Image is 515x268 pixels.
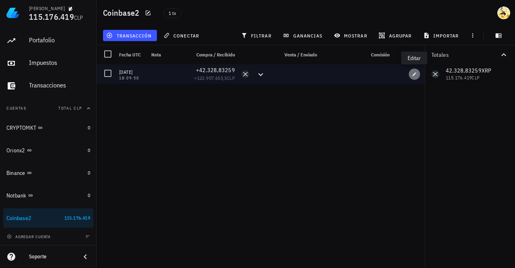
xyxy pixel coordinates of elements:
[151,52,161,58] span: Nota
[194,75,235,81] span: ≈
[3,31,93,50] a: Portafolio
[187,45,238,64] div: Compra / Recibido
[160,30,204,41] button: conectar
[119,76,145,80] div: 18:09:50
[108,32,152,39] span: transacción
[336,32,367,39] span: mostrar
[243,32,272,39] span: filtrar
[64,215,90,221] span: 115.176.419
[165,32,199,39] span: conectar
[335,45,393,64] div: Comisión
[238,30,276,41] button: filtrar
[431,52,499,58] div: Totales
[74,14,83,21] span: CLP
[88,170,90,176] span: 0
[3,54,93,73] a: Impuestos
[3,118,93,137] a: CRYPTOMKT 0
[284,52,317,58] span: Venta / Enviado
[425,45,515,64] button: Totales
[6,192,27,199] div: Notbank
[6,6,19,19] img: LedgiFi
[269,45,320,64] div: Venta / Enviado
[196,66,235,74] span: +42.328,83259
[425,32,459,39] span: importar
[3,208,93,228] a: Coinbase2 115.176.419
[6,170,25,177] div: Binance
[29,81,90,89] div: Transacciones
[280,30,328,41] button: ganancias
[103,6,142,19] h1: Coinbase2
[6,125,36,131] div: CRYPTOMKT
[169,9,176,18] span: 1 tx
[116,45,148,64] div: Fecha UTC
[103,30,157,41] button: transacción
[8,234,51,239] span: agregar cuenta
[3,141,93,160] a: Orionx2 0
[196,52,235,58] span: Compra / Recibido
[5,233,54,241] button: agregar cuenta
[29,36,90,44] div: Portafolio
[88,192,90,198] span: 0
[284,32,322,39] span: ganancias
[88,125,90,131] span: 0
[375,30,416,41] button: agrupar
[380,32,412,39] span: agrupar
[29,11,74,22] span: 115.176.419
[331,30,372,41] button: mostrar
[3,163,93,183] a: Binance 0
[371,52,389,58] span: Comisión
[3,99,93,118] button: CuentasTotal CLP
[241,70,249,78] div: XRP-icon
[119,68,145,76] div: [DATE]
[148,45,187,64] div: Nota
[29,59,90,66] div: Impuestos
[119,52,141,58] span: Fecha UTC
[497,6,510,19] div: avatar
[58,106,82,111] span: Total CLP
[29,253,74,260] div: Soporte
[3,76,93,96] a: Transacciones
[197,75,227,81] span: 122.957.653,3
[6,215,31,222] div: Coinbase2
[88,147,90,153] span: 0
[227,75,235,81] span: CLP
[3,186,93,205] a: Notbank 0
[29,5,65,12] div: [PERSON_NAME]
[420,30,464,41] button: importar
[6,147,25,154] div: Orionx2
